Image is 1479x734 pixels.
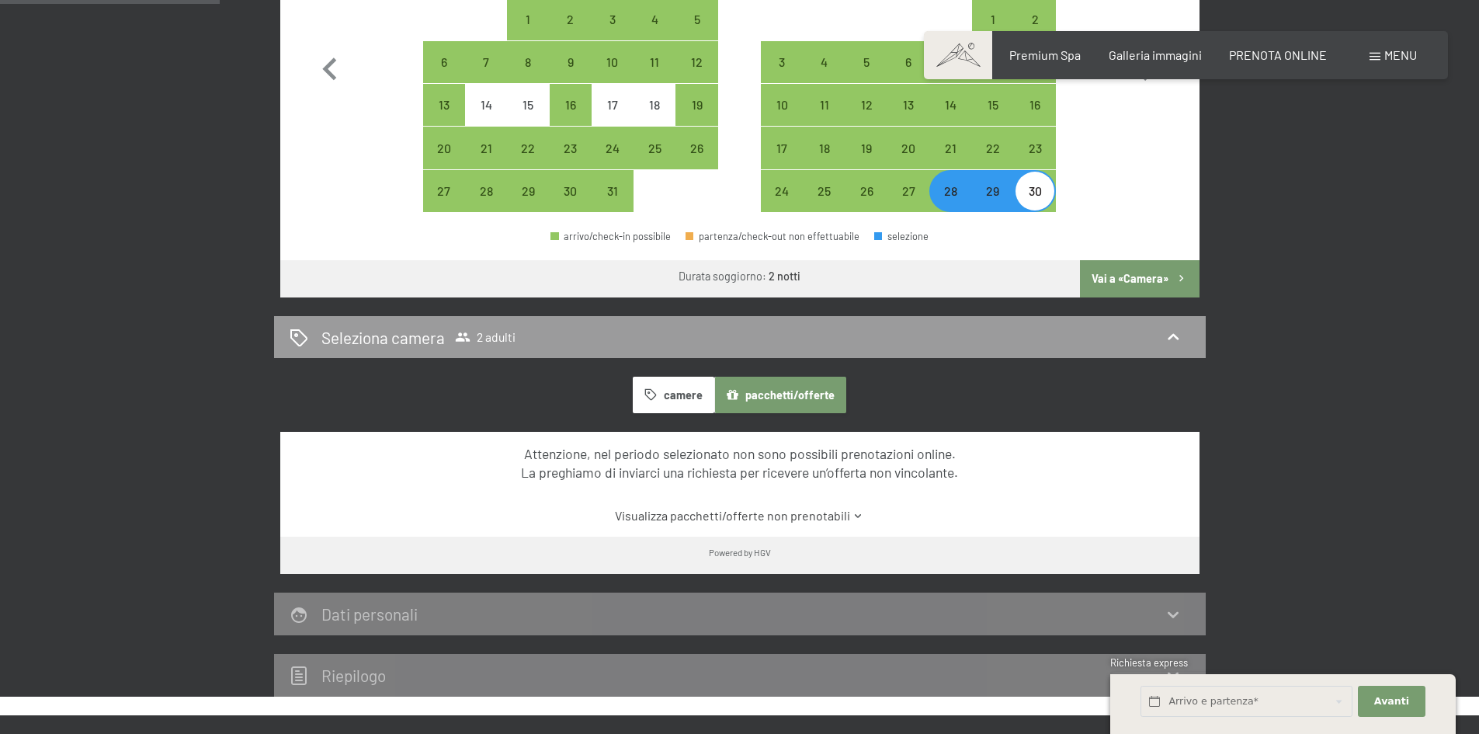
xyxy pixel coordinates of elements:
div: Mon Nov 17 2025 [761,127,803,169]
div: Thu Oct 30 2025 [550,170,592,212]
div: arrivo/check-in possibile [423,84,465,126]
div: Sat Oct 25 2025 [634,127,675,169]
div: Fri Nov 07 2025 [929,41,971,83]
div: Thu Nov 20 2025 [887,127,929,169]
div: 25 [635,142,674,181]
div: arrivo/check-in possibile [550,231,671,242]
div: 15 [974,99,1012,137]
div: arrivo/check-in non effettuabile [634,84,675,126]
div: Mon Oct 27 2025 [423,170,465,212]
div: 20 [889,142,928,181]
div: Fri Oct 10 2025 [592,41,634,83]
div: Mon Oct 13 2025 [423,84,465,126]
div: arrivo/check-in possibile [507,41,549,83]
div: Tue Nov 18 2025 [804,127,845,169]
div: arrivo/check-in possibile [675,84,717,126]
div: 24 [593,142,632,181]
div: arrivo/check-in possibile [507,170,549,212]
div: Durata soggiorno: [679,269,800,284]
div: Sat Oct 11 2025 [634,41,675,83]
div: 23 [1016,142,1054,181]
div: 7 [467,56,505,95]
div: Sun Nov 09 2025 [1014,41,1056,83]
div: arrivo/check-in possibile [887,170,929,212]
span: Galleria immagini [1109,47,1202,62]
a: PRENOTA ONLINE [1229,47,1327,62]
div: arrivo/check-in possibile [675,41,717,83]
div: arrivo/check-in possibile [761,170,803,212]
div: partenza/check-out non effettuabile [686,231,859,242]
div: 20 [425,142,463,181]
div: Thu Nov 06 2025 [887,41,929,83]
div: 5 [847,56,886,95]
div: arrivo/check-in possibile [423,41,465,83]
div: 13 [425,99,463,137]
div: arrivo/check-in possibile [1014,41,1056,83]
div: Mon Nov 03 2025 [761,41,803,83]
div: 8 [509,56,547,95]
button: camere [633,377,713,412]
div: 30 [1016,185,1054,224]
div: arrivo/check-in non effettuabile [507,84,549,126]
div: arrivo/check-in possibile [675,127,717,169]
div: arrivo/check-in possibile [1014,127,1056,169]
div: arrivo/check-in possibile [550,127,592,169]
div: arrivo/check-in possibile [1014,170,1056,212]
div: 22 [974,142,1012,181]
div: Sun Nov 30 2025 [1014,170,1056,212]
div: 2 [1016,13,1054,52]
div: arrivo/check-in possibile [972,127,1014,169]
div: Sat Nov 29 2025 [972,170,1014,212]
div: Wed Oct 08 2025 [507,41,549,83]
div: 31 [593,185,632,224]
div: arrivo/check-in possibile [550,41,592,83]
div: Thu Oct 23 2025 [550,127,592,169]
div: Tue Oct 21 2025 [465,127,507,169]
div: Fri Nov 21 2025 [929,127,971,169]
div: Tue Nov 11 2025 [804,84,845,126]
div: 25 [805,185,844,224]
div: 4 [805,56,844,95]
div: arrivo/check-in possibile [423,127,465,169]
div: 17 [593,99,632,137]
div: 26 [847,185,886,224]
div: Sat Nov 08 2025 [972,41,1014,83]
div: 12 [847,99,886,137]
div: Wed Nov 26 2025 [845,170,887,212]
span: Richiesta express [1110,656,1188,669]
div: 1 [509,13,547,52]
div: 1 [974,13,1012,52]
div: 14 [931,99,970,137]
div: Sun Nov 16 2025 [1014,84,1056,126]
div: selezione [874,231,929,242]
div: 12 [677,56,716,95]
div: arrivo/check-in possibile [887,84,929,126]
div: Sun Oct 26 2025 [675,127,717,169]
b: 2 notti [769,270,800,283]
div: 5 [677,13,716,52]
div: 16 [1016,99,1054,137]
div: 3 [762,56,801,95]
div: 10 [762,99,801,137]
div: Sun Oct 12 2025 [675,41,717,83]
div: 28 [467,185,505,224]
div: Fri Oct 24 2025 [592,127,634,169]
div: Fri Oct 31 2025 [592,170,634,212]
div: 30 [551,185,590,224]
div: Mon Nov 10 2025 [761,84,803,126]
div: arrivo/check-in possibile [804,41,845,83]
div: 27 [425,185,463,224]
div: arrivo/check-in possibile [929,84,971,126]
div: arrivo/check-in possibile [804,127,845,169]
a: Premium Spa [1009,47,1081,62]
div: Fri Nov 28 2025 [929,170,971,212]
div: arrivo/check-in possibile [845,41,887,83]
div: 29 [509,185,547,224]
div: Fri Nov 14 2025 [929,84,971,126]
div: Thu Nov 13 2025 [887,84,929,126]
div: arrivo/check-in possibile [634,127,675,169]
div: arrivo/check-in possibile [592,170,634,212]
div: Wed Oct 15 2025 [507,84,549,126]
div: arrivo/check-in non effettuabile [592,84,634,126]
